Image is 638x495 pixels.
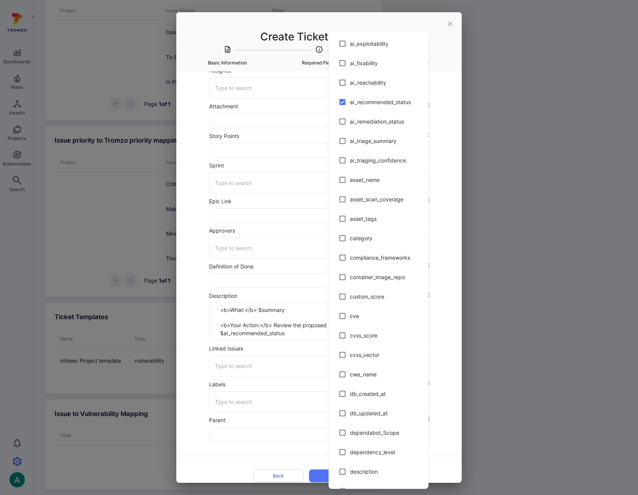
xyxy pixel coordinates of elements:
[350,292,422,301] span: custom_score
[350,370,422,378] span: cwe_name
[350,234,422,242] span: category
[350,312,422,320] span: cve
[350,254,422,262] span: compliance_frameworks
[350,156,422,164] span: ai_triaging_confidence
[350,98,422,106] span: ai_recommended_status
[350,273,422,281] span: container_image_repo
[350,195,422,203] span: asset_scan_coverage
[350,176,422,184] span: asset_name
[350,390,422,398] span: db_created_at
[350,351,422,359] span: cvss_vector
[350,215,422,223] span: asset_tags
[350,429,422,437] span: dependabot_Scope
[350,59,422,67] span: ai_fixability
[350,487,422,495] span: dismiss_reason
[350,468,422,476] span: description
[350,409,422,417] span: db_updated_at
[350,117,422,125] span: ai_remediation_status
[350,79,422,87] span: ai_reachability
[350,331,422,339] span: cvss_score
[350,448,422,456] span: dependency_level
[350,137,422,145] span: ai_triage_summary
[350,40,422,48] span: ai_exploitability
